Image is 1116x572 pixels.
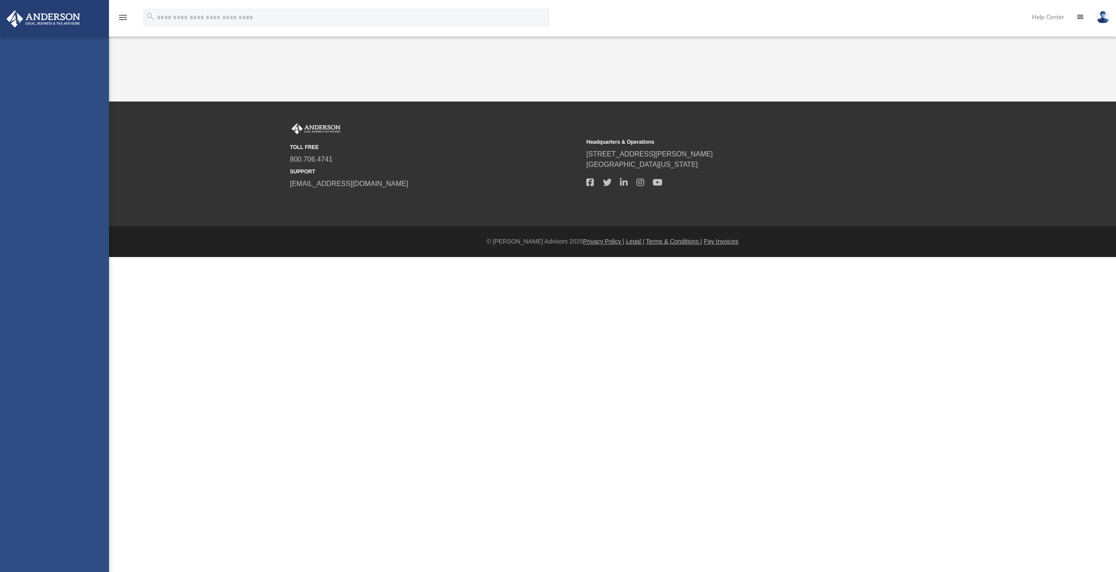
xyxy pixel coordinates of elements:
i: menu [118,12,128,23]
small: SUPPORT [290,168,580,176]
a: [STREET_ADDRESS][PERSON_NAME] [586,150,713,158]
a: [GEOGRAPHIC_DATA][US_STATE] [586,161,698,168]
a: Privacy Policy | [583,238,625,245]
small: TOLL FREE [290,143,580,151]
a: Pay Invoices [704,238,738,245]
i: search [146,12,155,21]
div: © [PERSON_NAME] Advisors 2025 [109,237,1116,246]
a: Legal | [626,238,644,245]
a: menu [118,17,128,23]
a: Terms & Conditions | [646,238,702,245]
img: Anderson Advisors Platinum Portal [4,10,83,27]
img: Anderson Advisors Platinum Portal [290,123,342,135]
small: Headquarters & Operations [586,138,877,146]
img: User Pic [1096,11,1109,24]
a: 800.706.4741 [290,156,333,163]
a: [EMAIL_ADDRESS][DOMAIN_NAME] [290,180,408,187]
